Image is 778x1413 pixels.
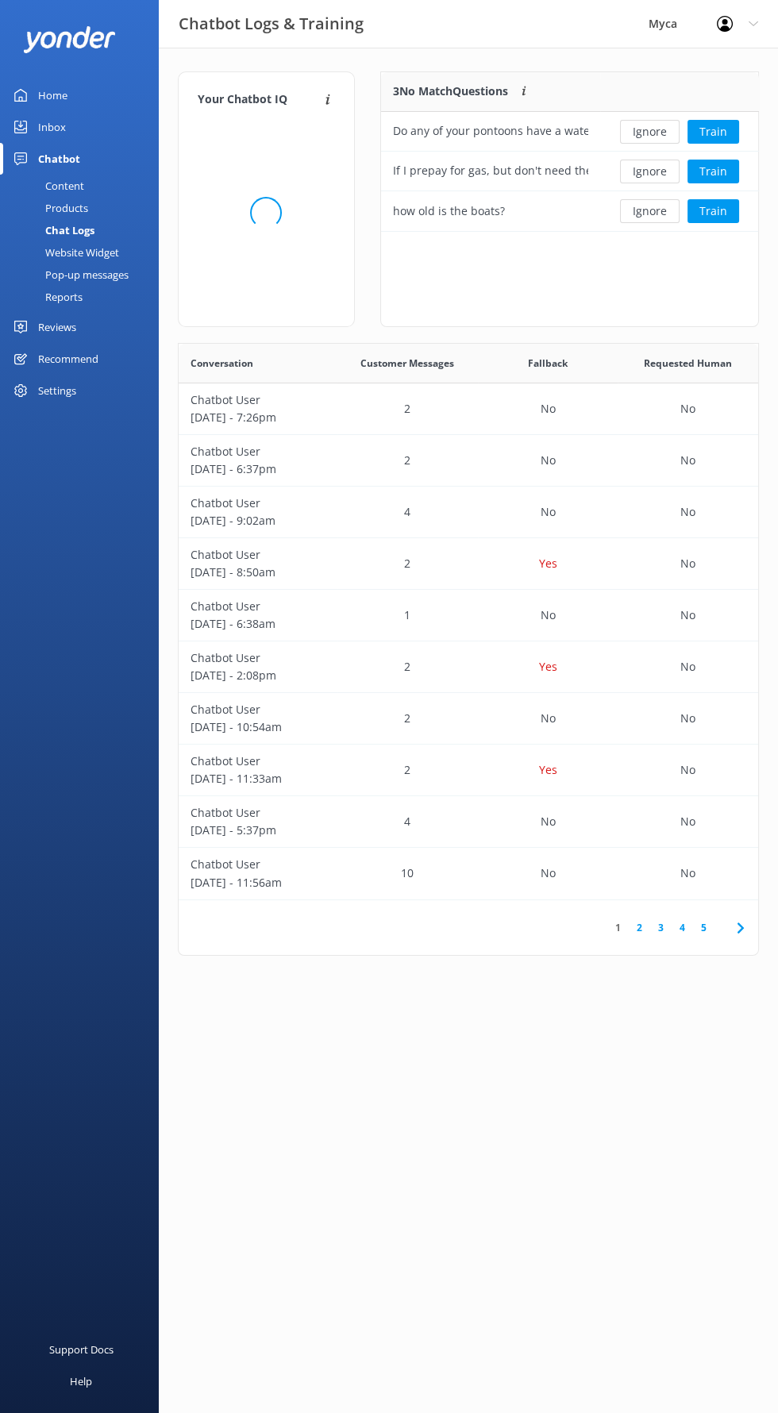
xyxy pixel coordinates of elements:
[10,175,159,197] a: Content
[191,649,325,667] p: Chatbot User
[179,796,758,848] div: row
[650,920,672,935] a: 3
[680,658,695,676] p: No
[541,813,556,830] p: No
[541,710,556,727] p: No
[179,641,758,693] div: row
[404,606,410,624] p: 1
[672,920,693,935] a: 4
[680,555,695,572] p: No
[404,658,410,676] p: 2
[191,753,325,770] p: Chatbot User
[198,91,321,109] h4: Your Chatbot IQ
[687,160,739,183] button: Train
[620,160,680,183] button: Ignore
[10,264,159,286] a: Pop-up messages
[38,311,76,343] div: Reviews
[680,503,695,521] p: No
[38,79,67,111] div: Home
[179,745,758,796] div: row
[70,1365,92,1397] div: Help
[680,761,695,779] p: No
[541,864,556,882] p: No
[687,120,739,144] button: Train
[191,546,325,564] p: Chatbot User
[539,555,557,572] p: Yes
[680,864,695,882] p: No
[10,241,119,264] div: Website Widget
[179,590,758,641] div: row
[539,658,557,676] p: Yes
[404,710,410,727] p: 2
[607,920,629,935] a: 1
[49,1334,114,1365] div: Support Docs
[620,199,680,223] button: Ignore
[191,409,325,426] p: [DATE] - 7:26pm
[620,120,680,144] button: Ignore
[38,111,66,143] div: Inbox
[191,356,253,371] span: Conversation
[10,219,94,241] div: Chat Logs
[393,202,505,220] div: how old is the boats?
[404,452,410,469] p: 2
[541,606,556,624] p: No
[191,874,325,891] p: [DATE] - 11:56am
[191,667,325,684] p: [DATE] - 2:08pm
[528,356,568,371] span: Fallback
[38,343,98,375] div: Recommend
[541,503,556,521] p: No
[191,770,325,787] p: [DATE] - 11:33am
[179,435,758,487] div: row
[10,286,159,308] a: Reports
[381,152,759,191] div: row
[191,822,325,839] p: [DATE] - 5:37pm
[179,848,758,899] div: row
[10,197,88,219] div: Products
[38,375,76,406] div: Settings
[381,191,759,231] div: row
[191,460,325,478] p: [DATE] - 6:37pm
[191,495,325,512] p: Chatbot User
[191,512,325,529] p: [DATE] - 9:02am
[10,219,159,241] a: Chat Logs
[191,443,325,460] p: Chatbot User
[191,718,325,736] p: [DATE] - 10:54am
[404,400,410,418] p: 2
[381,112,759,152] div: row
[404,555,410,572] p: 2
[680,400,695,418] p: No
[404,503,410,521] p: 4
[629,920,650,935] a: 2
[680,606,695,624] p: No
[687,199,739,223] button: Train
[360,356,454,371] span: Customer Messages
[539,761,557,779] p: Yes
[680,710,695,727] p: No
[541,452,556,469] p: No
[24,26,115,52] img: yonder-white-logo.png
[680,813,695,830] p: No
[541,400,556,418] p: No
[10,197,159,219] a: Products
[191,391,325,409] p: Chatbot User
[179,11,364,37] h3: Chatbot Logs & Training
[191,804,325,822] p: Chatbot User
[401,864,414,882] p: 10
[693,920,714,935] a: 5
[381,112,759,231] div: grid
[38,143,80,175] div: Chatbot
[10,286,83,308] div: Reports
[179,487,758,538] div: row
[404,761,410,779] p: 2
[10,264,129,286] div: Pop-up messages
[179,383,758,899] div: grid
[10,241,159,264] a: Website Widget
[393,162,588,179] div: If I prepay for gas, but don't need the full amount, will I see a refund?
[191,564,325,581] p: [DATE] - 8:50am
[191,701,325,718] p: Chatbot User
[191,856,325,873] p: Chatbot User
[393,83,508,100] p: 3 No Match Questions
[179,383,758,435] div: row
[191,598,325,615] p: Chatbot User
[179,538,758,590] div: row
